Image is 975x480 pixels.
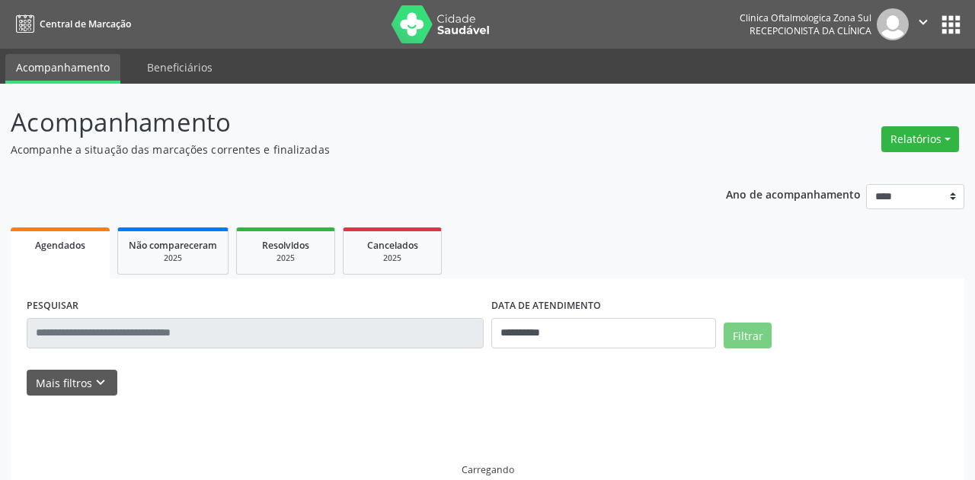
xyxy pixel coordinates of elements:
[740,11,871,24] div: Clinica Oftalmologica Zona Sul
[262,239,309,252] span: Resolvidos
[129,239,217,252] span: Não compareceram
[11,141,678,157] p: Acompanhe a situação das marcações correntes e finalizadas
[909,8,938,40] button: 
[40,17,131,30] span: Central de Marcação
[877,8,909,40] img: img
[915,14,932,30] i: 
[27,370,117,396] button: Mais filtroskeyboard_arrow_down
[881,126,959,152] button: Relatórios
[354,253,430,264] div: 2025
[750,24,871,37] span: Recepcionista da clínica
[11,11,131,37] a: Central de Marcação
[248,253,324,264] div: 2025
[938,11,964,38] button: apps
[726,184,861,203] p: Ano de acompanhamento
[491,294,601,318] label: DATA DE ATENDIMENTO
[367,239,418,252] span: Cancelados
[5,54,120,84] a: Acompanhamento
[136,54,223,81] a: Beneficiários
[11,103,678,141] p: Acompanhamento
[27,294,78,318] label: PESQUISAR
[92,374,109,391] i: keyboard_arrow_down
[129,253,217,264] div: 2025
[724,323,772,348] button: Filtrar
[462,463,514,476] div: Carregando
[35,239,85,252] span: Agendados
